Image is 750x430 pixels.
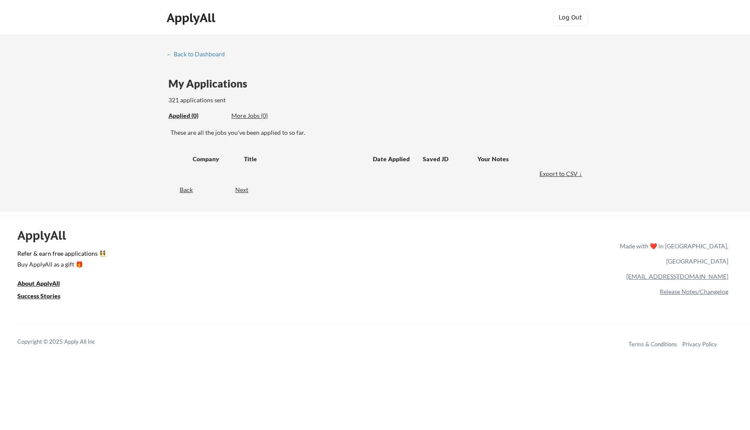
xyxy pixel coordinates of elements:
[166,51,231,59] a: ← Back to Dashboard
[166,186,193,194] div: Back
[17,260,104,270] a: Buy ApplyAll as a gift 🎁
[660,288,728,295] a: Release Notes/Changelog
[231,111,295,121] div: These are job applications we think you'd be a good fit for, but couldn't apply you to automatica...
[553,9,588,26] button: Log Out
[168,111,225,121] div: These are all the jobs you've been applied to so far.
[17,251,438,260] a: Refer & earn free applications 👯‍♀️
[244,155,365,163] div: Title
[423,151,477,166] div: Saved JD
[616,238,728,269] div: Made with ❤️ in [GEOGRAPHIC_DATA], [GEOGRAPHIC_DATA]
[17,291,72,302] a: Success Stories
[17,292,60,300] u: Success Stories
[17,338,117,346] div: Copyright © 2025 Apply All Inc
[166,51,231,57] div: ← Back to Dashboard
[17,228,76,243] div: ApplyAll
[171,128,584,137] div: These are all the jobs you've been applied to so far.
[17,279,72,290] a: About ApplyAll
[17,280,60,287] u: About ApplyAll
[477,155,576,163] div: Your Notes
[168,78,254,89] div: My Applications
[168,96,336,104] div: 321 applications sent
[626,273,728,280] a: [EMAIL_ADDRESS][DOMAIN_NAME]
[682,341,717,348] a: Privacy Policy
[193,155,236,163] div: Company
[539,169,584,178] div: Export to CSV ↓
[231,111,295,120] div: More Jobs (0)
[235,186,258,194] div: Next
[167,10,218,25] div: ApplyAll
[628,341,677,348] a: Terms & Conditions
[168,111,225,120] div: Applied (0)
[17,261,104,267] div: Buy ApplyAll as a gift 🎁
[373,155,411,163] div: Date Applied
